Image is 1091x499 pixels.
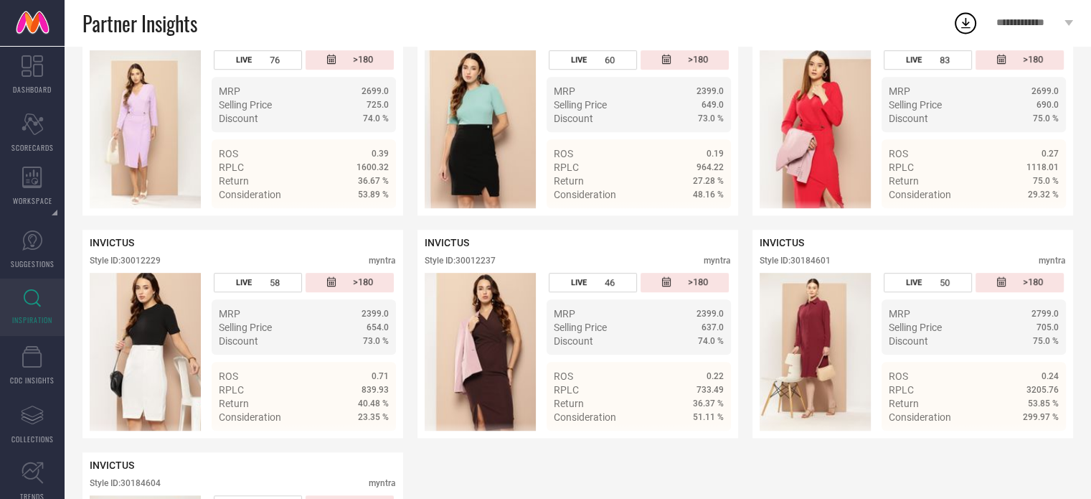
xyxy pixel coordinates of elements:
[889,335,928,347] span: Discount
[571,278,587,287] span: LIVE
[353,54,373,66] span: >180
[1033,176,1059,186] span: 75.0 %
[1012,215,1059,226] a: Details
[367,322,389,332] span: 654.0
[693,190,724,200] span: 48.16 %
[688,276,708,289] span: >180
[425,50,536,208] img: Style preview image
[889,85,910,97] span: MRP
[372,149,389,159] span: 0.39
[90,50,201,208] img: Style preview image
[554,175,584,187] span: Return
[1028,398,1059,409] span: 53.85 %
[1031,86,1059,96] span: 2699.0
[12,314,52,325] span: INSPIRATION
[1026,162,1059,172] span: 1118.01
[362,385,389,395] span: 839.93
[1033,336,1059,346] span: 75.0 %
[219,335,258,347] span: Discount
[219,370,238,382] span: ROS
[707,371,724,381] span: 0.22
[82,9,197,38] span: Partner Insights
[554,335,593,347] span: Discount
[605,55,615,65] span: 60
[549,50,637,70] div: Number of days the style has been live on the platform
[760,237,804,248] span: INVICTUS
[889,398,919,409] span: Return
[688,54,708,66] span: >180
[219,148,238,159] span: ROS
[691,215,724,226] span: Details
[358,176,389,186] span: 36.67 %
[236,55,252,65] span: LIVE
[707,149,724,159] span: 0.19
[641,273,729,292] div: Number of days since the style was first listed on the platform
[11,434,54,444] span: COLLECTIONS
[10,375,55,386] span: CDC INSIGHTS
[702,100,724,110] span: 649.0
[1023,54,1043,66] span: >180
[940,277,950,288] span: 50
[704,256,731,266] div: myntra
[362,309,389,319] span: 2399.0
[362,86,389,96] span: 2699.0
[889,148,908,159] span: ROS
[356,215,389,226] span: Details
[554,113,593,124] span: Discount
[906,55,922,65] span: LIVE
[356,162,389,172] span: 1600.32
[425,273,536,431] img: Style preview image
[1012,437,1059,449] a: Details
[219,322,272,333] span: Selling Price
[342,437,389,449] a: Details
[554,148,573,159] span: ROS
[554,398,584,409] span: Return
[306,273,394,292] div: Number of days since the style was first listed on the platform
[1031,309,1059,319] span: 2799.0
[889,175,919,187] span: Return
[270,55,280,65] span: 76
[549,273,637,292] div: Number of days the style has been live on the platform
[90,273,201,431] div: Click to view image
[1033,113,1059,123] span: 75.0 %
[1026,215,1059,226] span: Details
[554,99,607,111] span: Selling Price
[358,398,389,409] span: 40.48 %
[425,237,469,248] span: INVICTUS
[889,384,914,396] span: RPLC
[1026,437,1059,449] span: Details
[693,412,724,422] span: 51.11 %
[219,398,249,409] span: Return
[90,273,201,431] img: Style preview image
[1042,371,1059,381] span: 0.24
[1036,100,1059,110] span: 690.0
[976,273,1064,292] div: Number of days since the style was first listed on the platform
[214,273,302,292] div: Number of days the style has been live on the platform
[889,162,914,173] span: RPLC
[1023,412,1059,422] span: 299.97 %
[696,385,724,395] span: 733.49
[363,336,389,346] span: 73.0 %
[554,162,579,173] span: RPLC
[219,384,244,396] span: RPLC
[425,273,536,431] div: Click to view image
[214,50,302,70] div: Number of days the style has been live on the platform
[425,256,496,266] div: Style ID: 30012237
[641,50,729,70] div: Number of days since the style was first listed on the platform
[889,308,910,320] span: MRP
[353,276,373,289] span: >180
[219,175,249,187] span: Return
[696,162,724,172] span: 964.22
[90,478,161,488] div: Style ID: 30184604
[356,437,389,449] span: Details
[693,398,724,409] span: 36.37 %
[306,50,394,70] div: Number of days since the style was first listed on the platform
[889,189,951,200] span: Consideration
[760,273,871,431] div: Click to view image
[554,411,616,423] span: Consideration
[760,50,871,208] img: Style preview image
[369,256,396,266] div: myntra
[11,142,54,153] span: SCORECARDS
[884,50,972,70] div: Number of days the style has been live on the platform
[1039,256,1066,266] div: myntra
